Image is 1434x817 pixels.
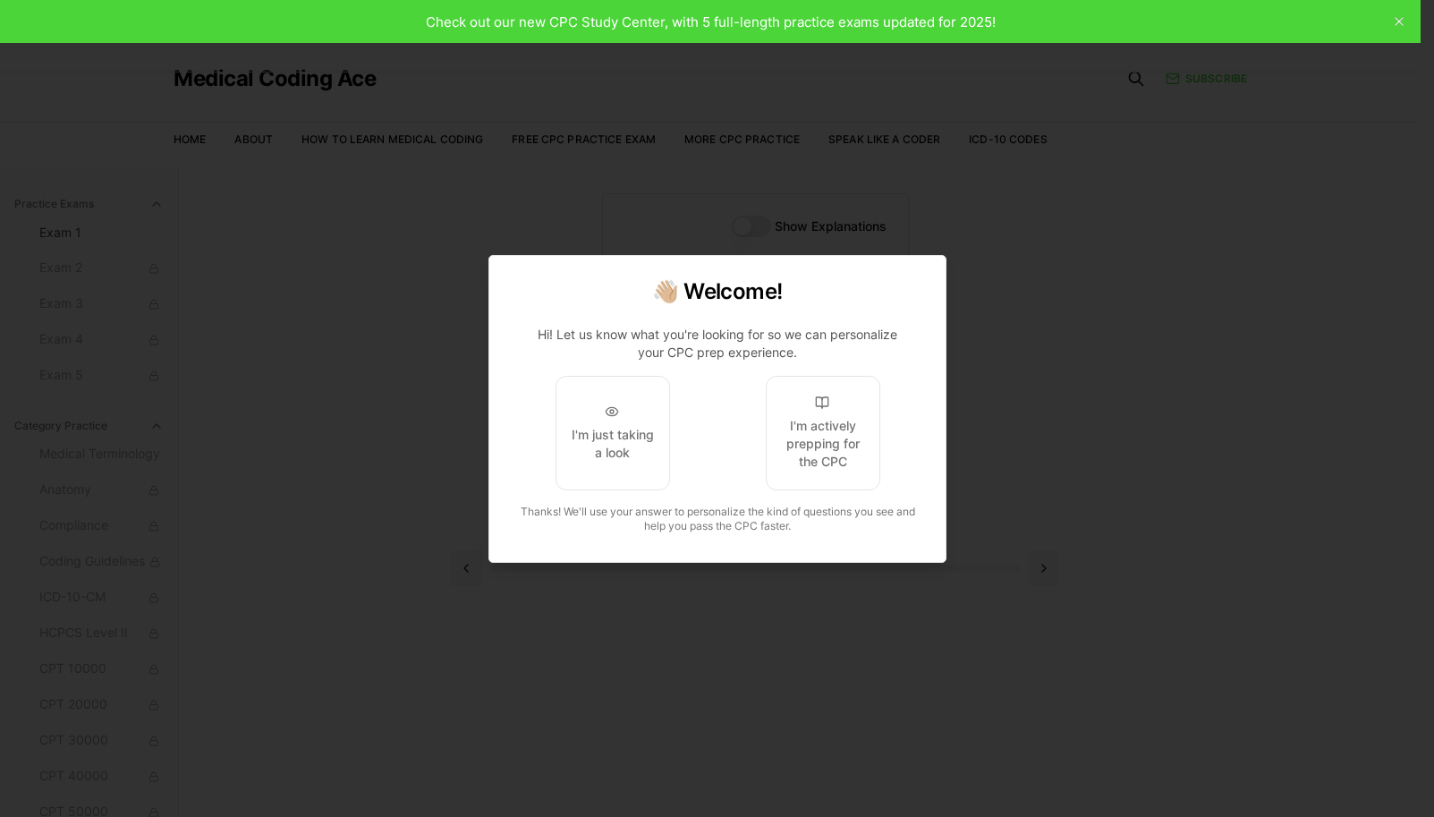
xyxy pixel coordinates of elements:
[520,505,914,532] span: Thanks! We'll use your answer to personalize the kind of questions you see and help you pass the ...
[555,376,669,490] button: I'm just taking a look
[780,417,864,471] div: I'm actively prepping for the CPC
[525,326,910,362] p: Hi! Let us know what you're looking for so we can personalize your CPC prep experience.
[511,277,924,306] h2: 👋🏼 Welcome!
[765,376,879,490] button: I'm actively prepping for the CPC
[570,426,654,462] div: I'm just taking a look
